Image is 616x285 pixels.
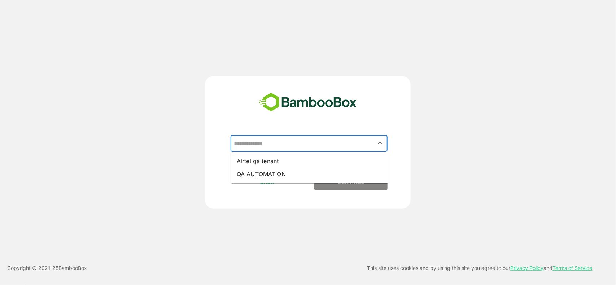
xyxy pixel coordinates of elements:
button: Close [375,138,385,148]
li: QA AUTOMATION [231,168,388,181]
p: Copyright © 2021- 25 BambooBox [7,264,87,272]
li: Airtel qa tenant [231,155,388,168]
a: Terms of Service [553,265,593,271]
p: This site uses cookies and by using this site you agree to our and [367,264,593,272]
a: Privacy Policy [511,265,544,271]
img: bamboobox [255,90,361,114]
